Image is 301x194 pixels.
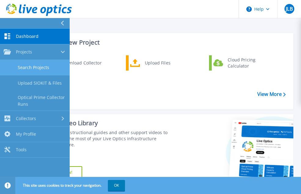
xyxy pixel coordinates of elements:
[36,130,171,148] div: Find tutorials, instructional guides and other support videos to help you make the most of your L...
[209,55,272,71] a: Cloud Pricing Calculator
[17,180,125,191] span: This site uses cookies to track your navigation.
[16,34,39,39] span: Dashboard
[16,147,27,152] span: Tools
[286,6,292,11] span: JLB
[16,116,36,121] span: Collectors
[225,57,270,69] div: Cloud Pricing Calculator
[58,57,104,69] div: Download Collector
[16,131,36,137] span: My Profile
[142,57,187,69] div: Upload Files
[257,91,286,97] a: View More
[108,180,125,191] button: OK
[43,39,285,46] h3: Start a New Project
[126,55,189,71] a: Upload Files
[36,119,171,127] div: Support Video Library
[16,49,32,55] span: Projects
[43,55,106,71] a: Download Collector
